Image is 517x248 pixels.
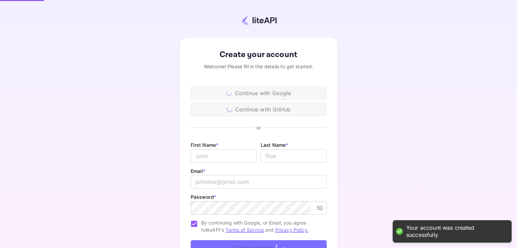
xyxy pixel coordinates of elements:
div: Create your account [191,49,327,61]
a: Privacy Policy. [275,227,308,233]
input: johndoe@gmail.com [191,175,327,189]
div: Welcome! Please fill in the details to get started. [191,63,327,70]
a: Terms of Service [225,227,263,233]
button: toggle password visibility [314,202,326,214]
label: Last Name [261,142,288,148]
label: Password [191,194,216,200]
label: First Name [191,142,219,148]
div: Your account was created successfully [406,224,505,238]
label: Email [191,168,206,174]
input: Doe [261,149,327,163]
span: By continuing with Google, or Email, you agree to liteAPI's and [201,219,321,233]
input: John [191,149,257,163]
img: liteapi [241,15,277,25]
div: Continue with Google [191,86,327,100]
div: Continue with GitHub [191,103,327,116]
